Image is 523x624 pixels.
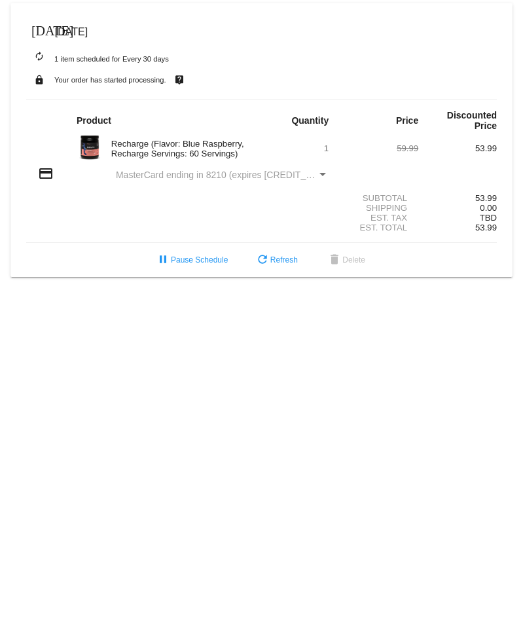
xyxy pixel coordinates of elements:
[155,255,228,265] span: Pause Schedule
[171,71,187,88] mat-icon: live_help
[340,203,418,213] div: Shipping
[291,115,329,126] strong: Quantity
[105,139,262,158] div: Recharge (Flavor: Blue Raspberry, Recharge Servings: 60 Servings)
[340,213,418,223] div: Est. Tax
[327,253,342,268] mat-icon: delete
[155,253,171,268] mat-icon: pause
[255,253,270,268] mat-icon: refresh
[244,248,308,272] button: Refresh
[116,170,329,180] mat-select: Payment Method
[255,255,298,265] span: Refresh
[145,248,238,272] button: Pause Schedule
[418,143,497,153] div: 53.99
[26,55,169,63] small: 1 item scheduled for Every 30 days
[316,248,376,272] button: Delete
[447,110,497,131] strong: Discounted Price
[480,203,497,213] span: 0.00
[31,71,47,88] mat-icon: lock
[475,223,497,232] span: 53.99
[480,213,497,223] span: TBD
[340,143,418,153] div: 59.99
[327,255,365,265] span: Delete
[418,193,497,203] div: 53.99
[340,193,418,203] div: Subtotal
[77,134,103,160] img: Recharge-60S-bottle-Image-Carousel-Blue-Raspb.png
[31,49,47,65] mat-icon: autorenew
[54,76,166,84] small: Your order has started processing.
[31,22,47,37] mat-icon: [DATE]
[324,143,329,153] span: 1
[38,166,54,181] mat-icon: credit_card
[396,115,418,126] strong: Price
[116,170,366,180] span: MasterCard ending in 8210 (expires [CREDIT_CARD_DATA])
[340,223,418,232] div: Est. Total
[77,115,111,126] strong: Product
